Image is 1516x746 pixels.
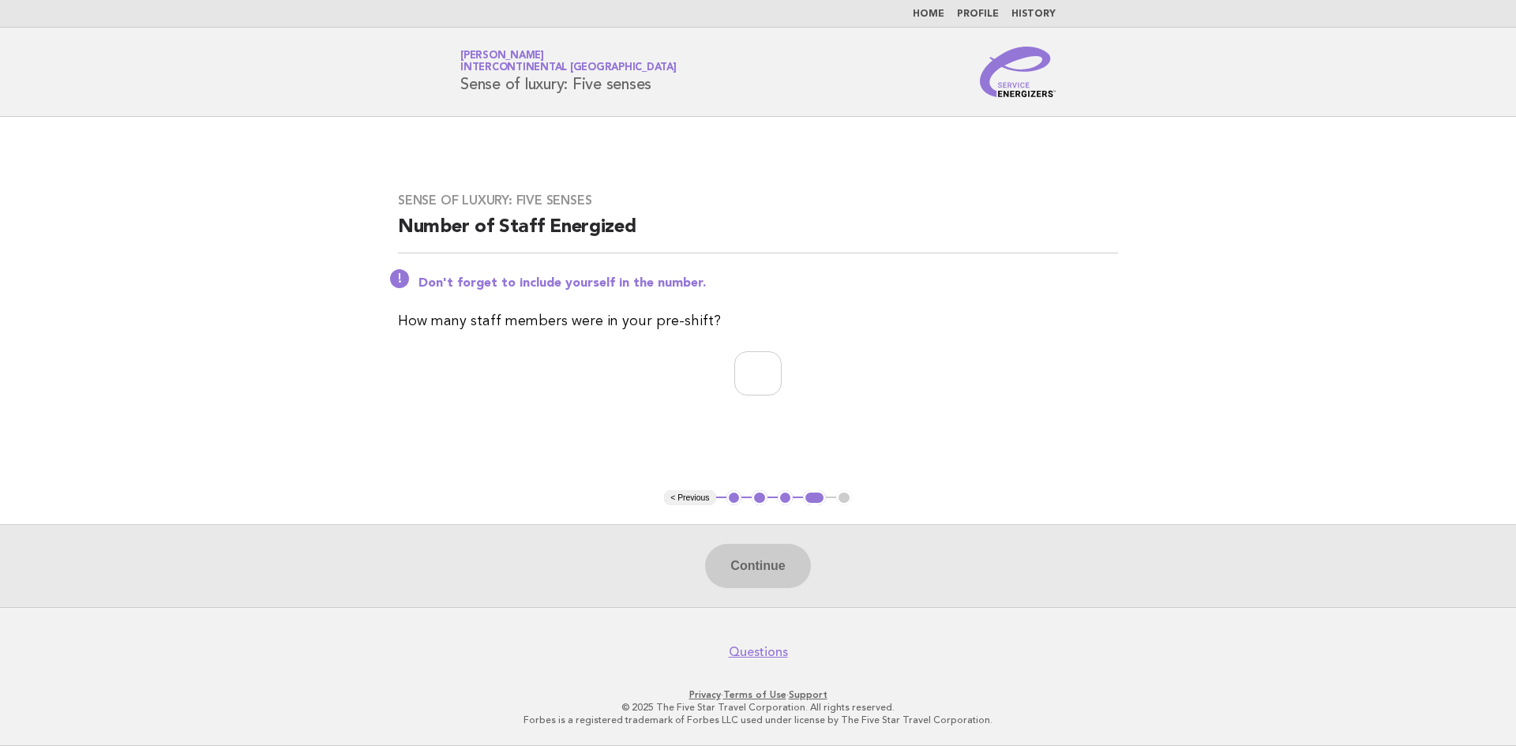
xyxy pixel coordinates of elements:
[418,276,1118,291] p: Don't forget to include yourself in the number.
[398,193,1118,208] h3: Sense of luxury: Five senses
[398,310,1118,332] p: How many staff members were in your pre-shift?
[1011,9,1056,19] a: History
[913,9,944,19] a: Home
[980,47,1056,97] img: Service Energizers
[752,490,767,506] button: 2
[275,701,1241,714] p: © 2025 The Five Star Travel Corporation. All rights reserved.
[460,63,677,73] span: InterContinental [GEOGRAPHIC_DATA]
[275,714,1241,726] p: Forbes is a registered trademark of Forbes LLC used under license by The Five Star Travel Corpora...
[726,490,742,506] button: 1
[729,644,788,660] a: Questions
[957,9,999,19] a: Profile
[664,490,715,506] button: < Previous
[778,490,794,506] button: 3
[789,689,827,700] a: Support
[460,51,677,73] a: [PERSON_NAME]InterContinental [GEOGRAPHIC_DATA]
[460,51,677,92] h1: Sense of luxury: Five senses
[275,688,1241,701] p: · ·
[689,689,721,700] a: Privacy
[398,215,1118,253] h2: Number of Staff Energized
[723,689,786,700] a: Terms of Use
[803,490,826,506] button: 4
